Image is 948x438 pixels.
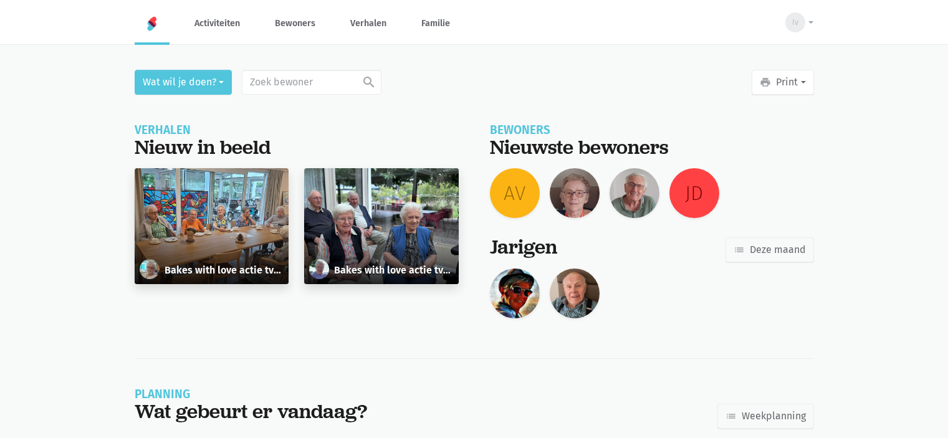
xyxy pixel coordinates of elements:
a: Margueritte De Ridder Bakes with love actie tvv stichting Alzheimer onderzoek [DATE] [304,168,459,284]
i: list [725,411,737,422]
span: JD [685,178,703,209]
div: Jarigen [490,236,557,259]
button: Wat wil je doen? [135,70,232,95]
i: print [760,77,771,88]
span: AV [504,178,525,209]
div: Verhalen [135,125,459,136]
h6: Bakes with love actie tvv stichting Alzheimer onderzoek [DATE] [165,265,284,276]
button: Print [752,70,813,95]
div: Nieuwste bewoners [490,136,814,159]
a: Verhalen [340,2,396,44]
span: Iv [792,16,798,29]
div: Wat gebeurt er vandaag? [135,400,367,423]
div: Nieuw in beeld [135,136,459,159]
a: Weekplanning [717,404,814,429]
button: Iv [777,8,813,37]
img: Louis [550,269,600,318]
img: Margueritte De Ridder [309,259,329,279]
a: Familie [411,2,460,44]
img: Richard [610,168,659,218]
a: Clementina Vermeir Bakes with love actie tvv stichting Alzheimer onderzoek [DATE] [135,168,289,284]
a: Activiteiten [184,2,250,44]
img: Clementina Vermeir [140,259,160,279]
div: Planning [135,389,367,400]
a: Deze maand [725,237,814,262]
img: Home [145,16,160,31]
h6: Bakes with love actie tvv stichting Alzheimer onderzoek [DATE] [334,265,454,276]
i: list [734,244,745,255]
img: Nicole [550,168,600,218]
input: Zoek bewoner [242,70,381,95]
img: Carmen [490,269,540,318]
a: Bewoners [265,2,325,44]
div: Bewoners [490,125,814,136]
a: AV [490,168,540,218]
a: JD [669,168,719,218]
